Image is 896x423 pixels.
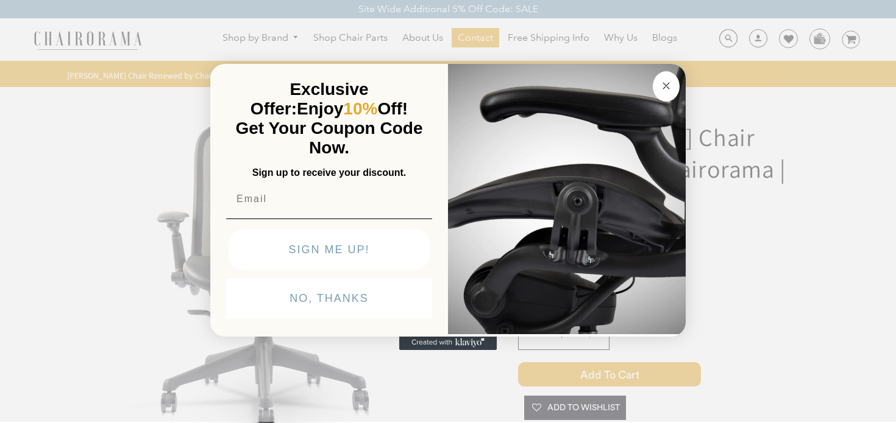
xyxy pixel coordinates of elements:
button: SIGN ME UP! [229,229,430,270]
button: Close dialog [653,71,680,102]
span: Enjoy Off! [297,99,408,118]
iframe: Tidio Chat [730,344,891,402]
button: NO, THANKS [226,278,432,318]
span: Exclusive Offer: [251,80,369,118]
input: Email [226,187,432,211]
span: Sign up to receive your discount. [252,167,406,178]
a: Created with Klaviyo - opens in a new tab [399,335,497,350]
img: 92d77583-a095-41f6-84e7-858462e0427a.jpeg [448,61,686,334]
span: Get Your Coupon Code Now. [236,119,423,157]
span: 10% [343,99,377,118]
